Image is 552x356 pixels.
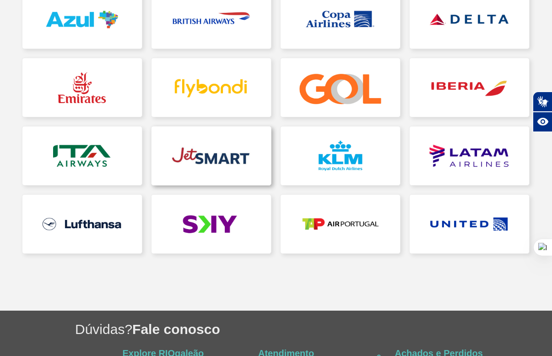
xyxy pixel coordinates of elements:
[533,92,552,112] button: Abrir tradutor de língua de sinais.
[75,320,552,339] h1: Dúvidas?
[132,322,220,337] span: Fale conosco
[533,92,552,132] div: Plugin de acessibilidade da Hand Talk.
[533,112,552,132] button: Abrir recursos assistivos.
